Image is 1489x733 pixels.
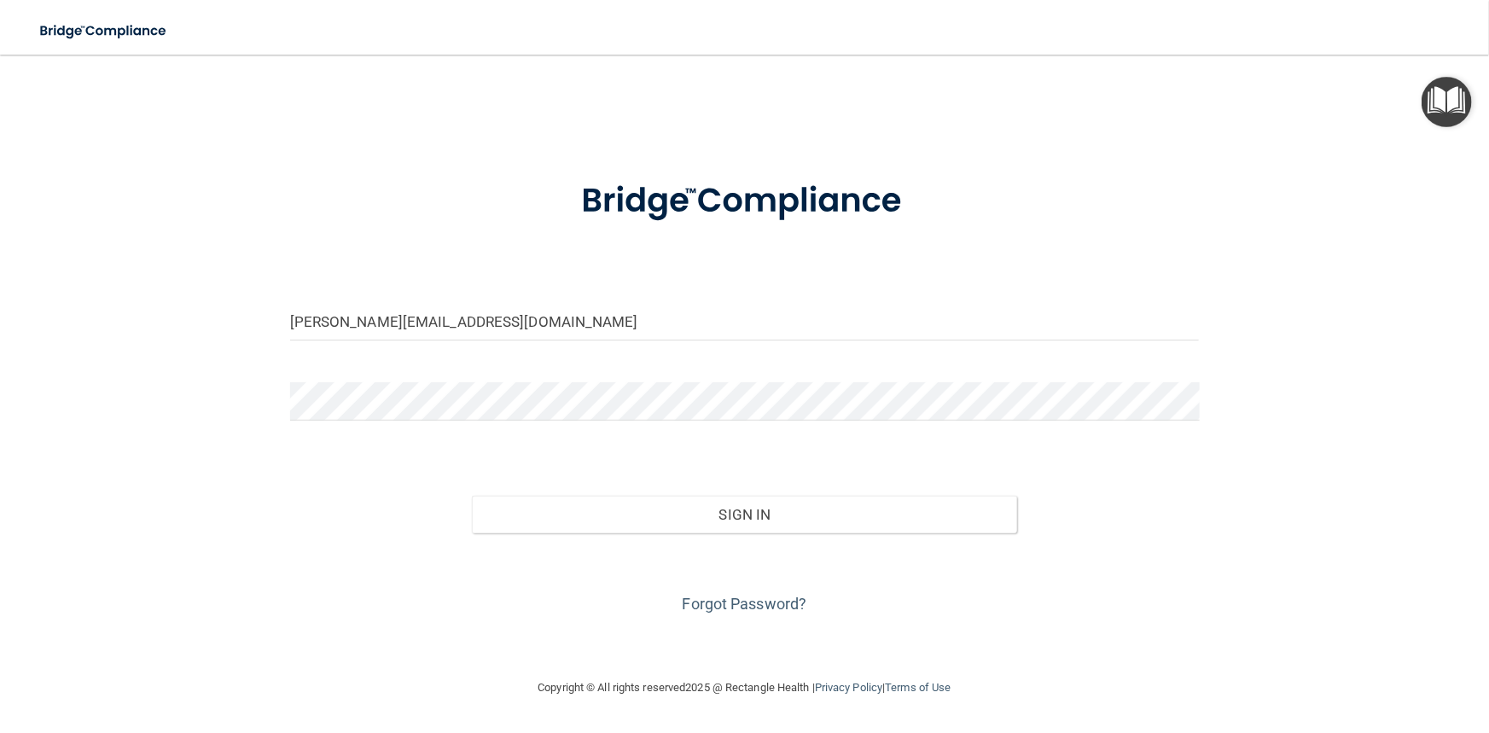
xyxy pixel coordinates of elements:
button: Sign In [472,496,1017,533]
div: Copyright © All rights reserved 2025 @ Rectangle Health | | [433,660,1056,715]
input: Email [290,302,1200,340]
a: Forgot Password? [683,595,807,613]
button: Open Resource Center [1422,77,1472,127]
a: Privacy Policy [815,681,882,694]
a: Terms of Use [885,681,951,694]
img: bridge_compliance_login_screen.278c3ca4.svg [26,14,183,49]
img: bridge_compliance_login_screen.278c3ca4.svg [546,157,944,246]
